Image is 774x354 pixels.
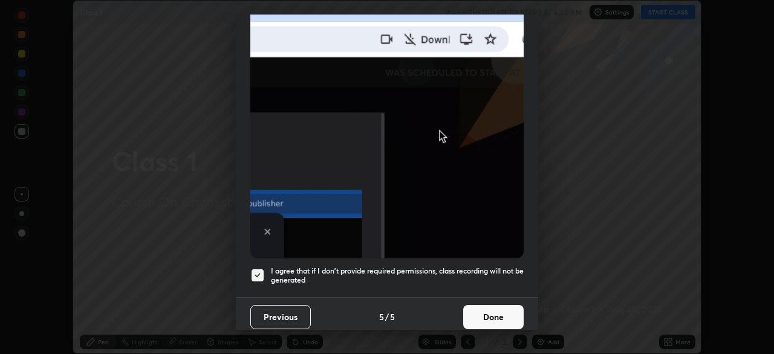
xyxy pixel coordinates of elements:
[271,266,524,285] h5: I agree that if I don't provide required permissions, class recording will not be generated
[390,310,395,323] h4: 5
[379,310,384,323] h4: 5
[463,305,524,329] button: Done
[250,305,311,329] button: Previous
[385,310,389,323] h4: /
